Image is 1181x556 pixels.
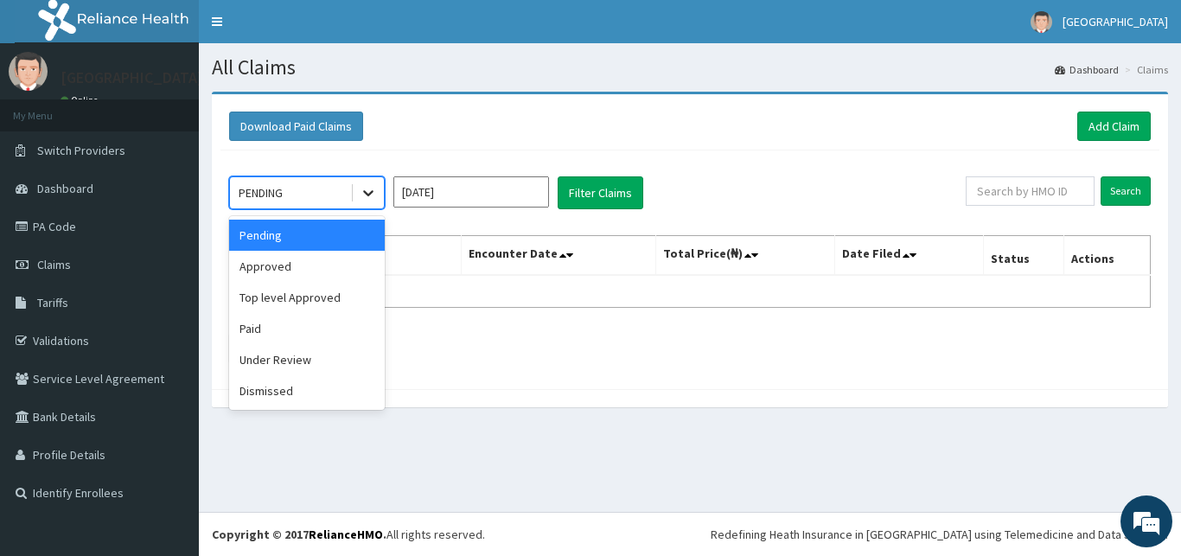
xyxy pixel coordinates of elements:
input: Search [1101,176,1151,206]
th: Total Price(₦) [655,236,835,276]
button: Download Paid Claims [229,112,363,141]
button: Filter Claims [558,176,643,209]
div: PENDING [239,184,283,201]
span: Tariffs [37,295,68,310]
div: Dismissed [229,375,385,406]
div: Under Review [229,344,385,375]
span: [GEOGRAPHIC_DATA] [1063,14,1168,29]
h1: All Claims [212,56,1168,79]
img: User Image [9,52,48,91]
footer: All rights reserved. [199,512,1181,556]
input: Select Month and Year [393,176,549,208]
span: Claims [37,257,71,272]
th: Encounter Date [462,236,655,276]
a: Add Claim [1077,112,1151,141]
div: Redefining Heath Insurance in [GEOGRAPHIC_DATA] using Telemedicine and Data Science! [711,526,1168,543]
div: Top level Approved [229,282,385,313]
a: Online [61,94,102,106]
th: Actions [1063,236,1150,276]
div: Pending [229,220,385,251]
div: Paid [229,313,385,344]
a: RelianceHMO [309,527,383,542]
img: User Image [1031,11,1052,33]
div: Approved [229,251,385,282]
li: Claims [1120,62,1168,77]
th: Status [984,236,1064,276]
input: Search by HMO ID [966,176,1095,206]
p: [GEOGRAPHIC_DATA] [61,70,203,86]
th: Date Filed [835,236,984,276]
span: Switch Providers [37,143,125,158]
span: Dashboard [37,181,93,196]
strong: Copyright © 2017 . [212,527,386,542]
a: Dashboard [1055,62,1119,77]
